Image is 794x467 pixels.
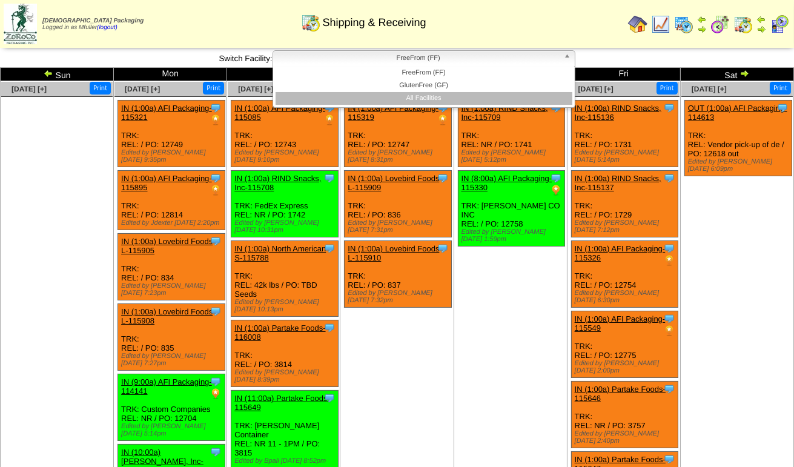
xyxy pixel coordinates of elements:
[657,82,678,94] button: Print
[234,219,338,234] div: Edited by [PERSON_NAME] [DATE] 10:31pm
[437,114,449,126] img: PO
[231,101,339,167] div: TRK: REL: / PO: 12743
[234,174,321,192] a: IN (1:00a) RIND Snacks, Inc-115708
[688,158,792,173] div: Edited by [PERSON_NAME] [DATE] 6:09pm
[663,453,675,465] img: Tooltip
[210,102,222,114] img: Tooltip
[345,241,452,308] div: TRK: REL: / PO: 837
[688,104,787,122] a: OUT (1:00a) AFI Packaging-114613
[121,282,225,297] div: Edited by [PERSON_NAME] [DATE] 7:23pm
[234,369,338,383] div: Edited by [PERSON_NAME] [DATE] 8:39pm
[301,13,320,32] img: calendarinout.gif
[345,171,452,237] div: TRK: REL: / PO: 836
[575,430,678,445] div: Edited by [PERSON_NAME] [DATE] 2:40pm
[348,104,438,122] a: IN (1:00a) AFI Packaging-115319
[756,24,766,34] img: arrowright.gif
[348,219,451,234] div: Edited by [PERSON_NAME] [DATE] 7:31pm
[348,174,439,192] a: IN (1:00a) Lovebird Foods L-115909
[118,374,225,441] div: TRK: Custom Companies REL: NR / PO: 12704
[663,172,675,184] img: Tooltip
[114,68,227,81] td: Mon
[578,85,614,93] a: [DATE] [+]
[710,15,730,34] img: calendarblend.gif
[651,15,670,34] img: line_graph.gif
[323,114,336,126] img: PO
[44,68,53,78] img: arrowleft.gif
[323,392,336,404] img: Tooltip
[234,457,338,465] div: Edited by Bpali [DATE] 8:52pm
[234,104,325,122] a: IN (1:00a) AFI Packaging-115085
[628,15,647,34] img: home.gif
[210,172,222,184] img: Tooltip
[458,171,565,247] div: TRK: [PERSON_NAME] CO INC REL: / PO: 12758
[121,104,212,122] a: IN (1:00a) AFI Packaging-115321
[210,388,222,400] img: PO
[770,82,791,94] button: Print
[571,311,678,378] div: TRK: REL: / PO: 12775
[210,184,222,196] img: PO
[345,101,452,167] div: TRK: REL: / PO: 12747
[234,323,325,342] a: IN (1:00a) Partake Foods-116008
[756,15,766,24] img: arrowleft.gif
[550,172,562,184] img: Tooltip
[575,104,661,122] a: IN (1:00a) RIND Snacks, Inc-115136
[571,241,678,308] div: TRK: REL: / PO: 12754
[575,174,661,192] a: IN (1:00a) RIND Snacks, Inc-115137
[42,18,144,24] span: [DEMOGRAPHIC_DATA] Packaging
[680,68,793,81] td: Sat
[121,353,225,367] div: Edited by [PERSON_NAME] [DATE] 7:27pm
[323,322,336,334] img: Tooltip
[575,385,666,403] a: IN (1:00a) Partake Foods-115646
[12,85,47,93] a: [DATE] [+]
[125,85,160,93] a: [DATE] [+]
[692,85,727,93] a: [DATE] [+]
[121,237,213,255] a: IN (1:00a) Lovebird Foods L-115905
[575,244,666,262] a: IN (1:00a) AFI Packaging-115326
[210,305,222,317] img: Tooltip
[697,24,707,34] img: arrowright.gif
[733,15,753,34] img: calendarinout.gif
[575,360,678,374] div: Edited by [PERSON_NAME] [DATE] 2:00pm
[121,174,212,192] a: IN (1:00a) AFI Packaging-115895
[323,172,336,184] img: Tooltip
[118,304,225,371] div: TRK: REL: / PO: 835
[462,149,565,164] div: Edited by [PERSON_NAME] [DATE] 5:12pm
[227,68,340,81] td: Tue
[90,82,111,94] button: Print
[118,234,225,300] div: TRK: REL: / PO: 834
[575,290,678,304] div: Edited by [PERSON_NAME] [DATE] 6:30pm
[231,241,339,317] div: TRK: REL: 42k lbs / PO: TBD Seeds
[210,446,222,458] img: Tooltip
[663,102,675,114] img: Tooltip
[121,377,212,396] a: IN (9:00a) AFI Packaging-114141
[663,242,675,254] img: Tooltip
[770,15,789,34] img: calendarcustomer.gif
[462,104,548,122] a: IN (1:00a) RIND Snacks, Inc-115709
[348,290,451,304] div: Edited by [PERSON_NAME] [DATE] 7:32pm
[97,24,117,31] a: (logout)
[121,307,213,325] a: IN (1:00a) Lovebird Foods L-115908
[231,171,339,237] div: TRK: FedEx Express REL: NR / PO: 1742
[210,376,222,388] img: Tooltip
[663,383,675,395] img: Tooltip
[210,114,222,126] img: PO
[550,184,562,196] img: PO
[203,82,224,94] button: Print
[663,313,675,325] img: Tooltip
[575,314,666,333] a: IN (1:00a) AFI Packaging-115549
[4,4,37,44] img: zoroco-logo-small.webp
[323,242,336,254] img: Tooltip
[462,174,552,192] a: IN (8:00a) AFI Packaging-115330
[458,101,565,167] div: TRK: REL: NR / PO: 1741
[684,101,792,176] div: TRK: REL: Vendor pick-up of de / PO: 12618 out
[231,320,339,387] div: TRK: REL: / PO: 3814
[571,171,678,237] div: TRK: REL: / PO: 1729
[276,92,572,105] li: All Facilities
[42,18,144,31] span: Logged in as Mfuller
[118,101,225,167] div: TRK: REL: / PO: 12749
[575,149,678,164] div: Edited by [PERSON_NAME] [DATE] 5:14pm
[276,67,572,79] li: FreeFrom (FF)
